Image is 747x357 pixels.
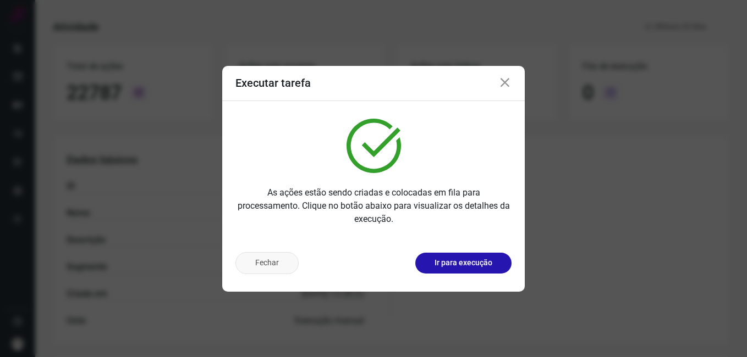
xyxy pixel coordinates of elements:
[235,186,512,226] p: As ações estão sendo criadas e colocadas em fila para processamento. Clique no botão abaixo para ...
[347,119,401,173] img: verified.svg
[235,76,311,90] h3: Executar tarefa
[435,257,492,269] p: Ir para execução
[235,252,299,274] button: Fechar
[415,253,512,274] button: Ir para execução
